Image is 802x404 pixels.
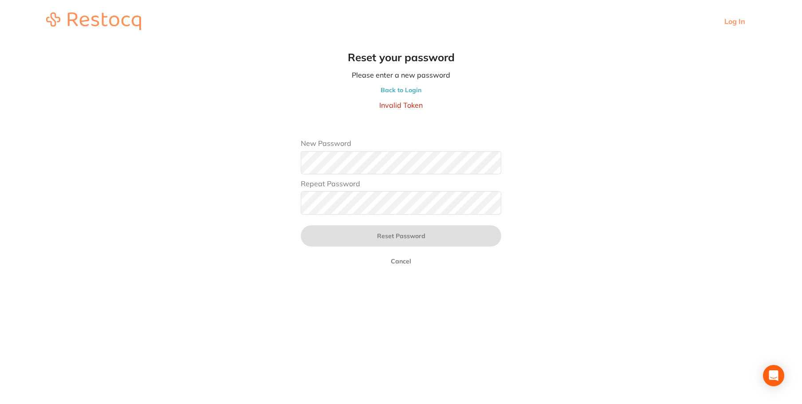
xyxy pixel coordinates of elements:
[724,17,745,25] a: Log In
[301,180,501,188] label: Repeat Password
[379,101,423,109] p: Invalid Token
[46,12,141,30] img: restocq_logo.svg
[377,232,425,240] span: Reset Password
[301,139,501,147] label: New Password
[763,365,784,386] div: Open Intercom Messenger
[301,225,501,247] button: Reset Password
[378,86,424,94] button: Back to Login
[352,71,450,79] p: Please enter a new password
[388,257,414,265] button: Cancel
[348,51,455,64] h2: Reset your password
